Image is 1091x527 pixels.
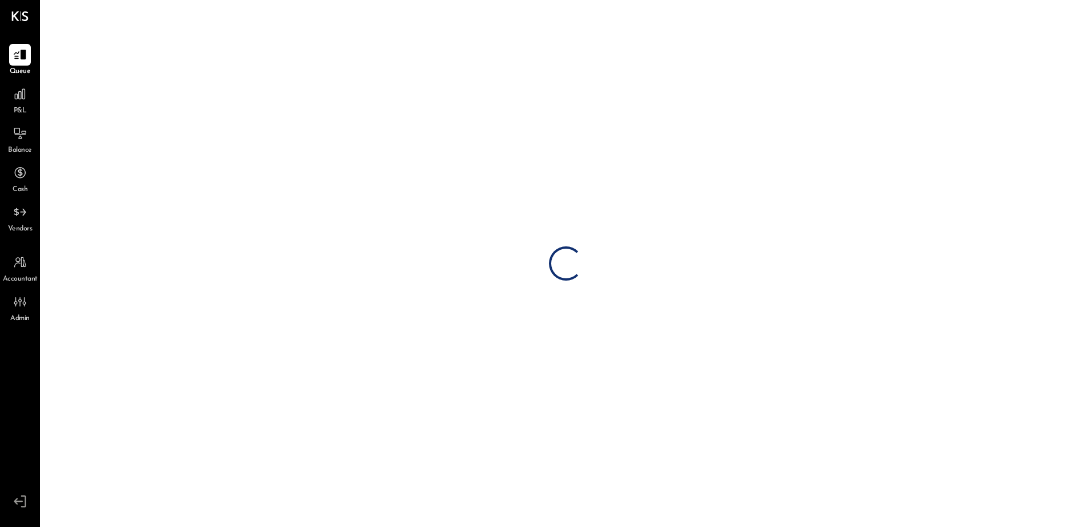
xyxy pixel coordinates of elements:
a: Balance [1,123,39,156]
span: Queue [10,67,31,77]
span: Vendors [8,224,33,234]
span: Accountant [3,274,38,285]
span: Admin [10,314,30,324]
a: Admin [1,291,39,324]
span: Balance [8,145,32,156]
span: P&L [14,106,27,116]
a: Accountant [1,252,39,285]
a: Vendors [1,201,39,234]
a: P&L [1,83,39,116]
a: Cash [1,162,39,195]
span: Cash [13,185,27,195]
a: Queue [1,44,39,77]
